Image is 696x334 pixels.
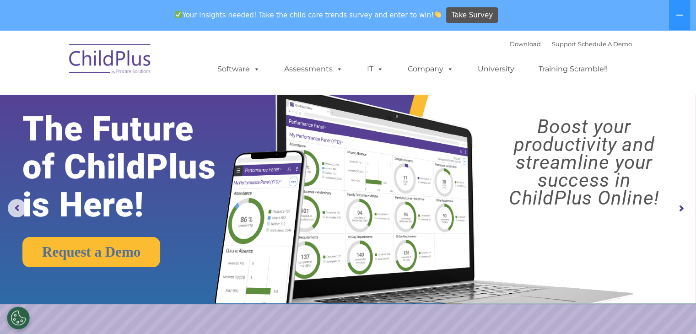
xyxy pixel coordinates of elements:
img: ✅ [175,11,182,18]
rs-layer: The Future of ChildPlus is Here! [22,110,245,224]
span: Last name [127,60,155,67]
span: Phone number [127,98,166,105]
button: Cookies Settings [7,307,30,329]
a: IT [358,60,393,78]
a: Request a Demo [22,237,160,267]
a: Schedule A Demo [578,40,632,48]
rs-layer: Boost your productivity and streamline your success in ChildPlus Online! [481,118,687,207]
a: Support [552,40,576,48]
a: Training Scramble!! [529,60,617,78]
a: Take Survey [446,7,498,23]
font: | [510,40,632,48]
span: Your insights needed! Take the child care trends survey and enter to win! [171,6,445,24]
a: Company [399,60,463,78]
img: ChildPlus by Procare Solutions [65,38,156,83]
span: Take Survey [452,7,493,23]
a: Software [208,60,269,78]
a: Assessments [275,60,352,78]
a: Download [510,40,541,48]
img: 👏 [434,11,441,18]
a: University [469,60,523,78]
